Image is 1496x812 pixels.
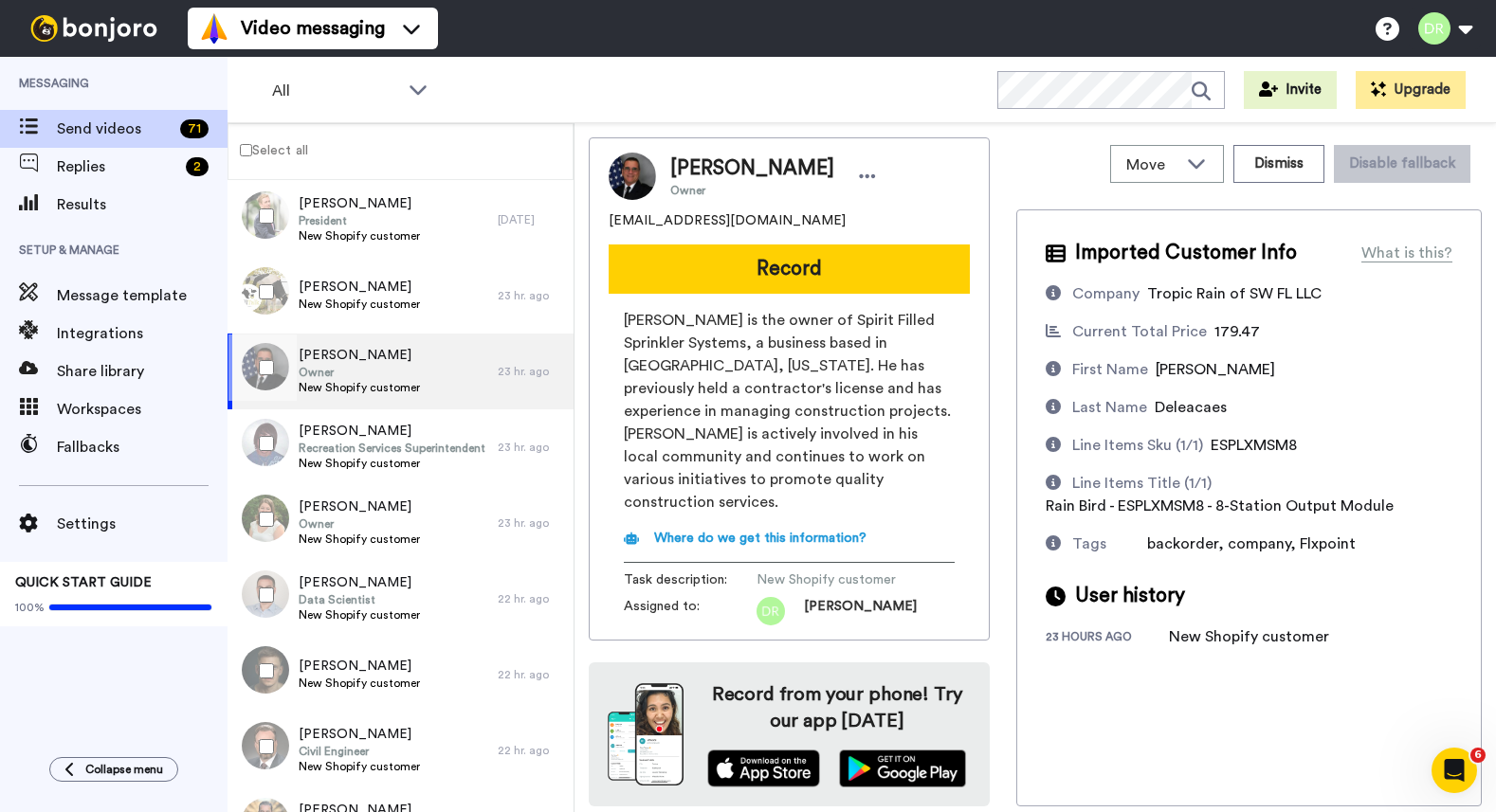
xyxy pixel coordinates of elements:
label: Select all [228,138,308,161]
div: 23 hr. ago [498,515,564,531]
div: 71 [180,119,209,138]
span: [PERSON_NAME] [299,194,420,213]
div: Last Name [1072,396,1147,419]
input: Select all [240,144,252,156]
div: Company [1072,282,1140,305]
span: Settings [57,513,228,535]
span: Deleacaes [1155,400,1227,415]
span: New Shopify customer [299,607,420,623]
span: New Shopify customer [299,676,420,691]
span: Imported Customer Info [1075,239,1297,267]
span: [PERSON_NAME] [299,573,420,592]
div: 23 hours ago [1046,629,1169,648]
span: Task description : [624,570,757,589]
span: [EMAIL_ADDRESS][DOMAIN_NAME] [609,211,846,230]
button: Upgrade [1356,71,1466,109]
span: QUICK START GUIDE [15,576,152,589]
div: Line Items Title (1/1) [1072,472,1212,495]
span: All [272,80,399,102]
span: New Shopify customer [299,297,420,312]
span: 6 [1470,748,1486,763]
div: What is this? [1361,242,1452,264]
span: [PERSON_NAME] [299,725,420,744]
span: [PERSON_NAME] is the owner of Spirit Filled Sprinkler Systems, a business based in [GEOGRAPHIC_DA... [624,309,955,514]
span: Move [1126,153,1177,176]
div: 2 [186,157,209,176]
img: download [608,683,684,785]
span: [PERSON_NAME] [670,154,834,183]
span: User history [1075,582,1185,610]
div: Current Total Price [1072,320,1207,343]
div: New Shopify customer [1169,625,1329,648]
span: Message template [57,284,228,307]
span: [PERSON_NAME] [804,597,917,625]
img: dr.png [757,597,785,625]
div: 23 hr. ago [498,364,564,379]
span: Assigned to: [624,597,757,625]
span: [PERSON_NAME] [299,497,420,516]
span: New Shopify customer [299,532,420,547]
div: 22 hr. ago [498,591,564,606]
span: Civil Engineer [299,744,420,759]
span: Tropic Rain of SW FL LLC [1147,286,1322,301]
span: Video messaging [241,15,385,42]
span: Owner [299,516,420,532]
div: Line Items Sku (1/1) [1072,434,1203,457]
button: Dismiss [1233,145,1324,183]
span: backorder, company, Flxpoint [1147,536,1356,551]
img: Image of Patrick Deleacaes [609,153,656,200]
div: 23 hr. ago [498,288,564,303]
span: [PERSON_NAME] [299,657,420,676]
span: ESPLXMSM8 [1211,438,1297,453]
span: Where do we get this information? [654,532,867,545]
h4: Record from your phone! Try our app [DATE] [702,681,971,734]
div: Tags [1072,532,1106,555]
span: Rain Bird - ESPLXMSM8 - 8-Station Output Module [1046,498,1394,514]
span: [PERSON_NAME] [299,422,485,441]
span: New Shopify customer [299,759,420,774]
span: Fallbacks [57,436,228,459]
iframe: Intercom live chat [1432,748,1477,793]
button: Disable fallback [1334,145,1470,183]
button: Record [609,244,970,294]
span: Owner [299,365,420,380]
span: [PERSON_NAME] [299,346,420,365]
span: Integrations [57,322,228,345]
img: bj-logo-header-white.svg [23,15,165,42]
span: Replies [57,155,178,178]
button: Invite [1244,71,1337,109]
div: 22 hr. ago [498,743,564,758]
span: President [299,213,420,228]
span: Owner [670,183,834,198]
span: Workspaces [57,398,228,421]
img: vm-color.svg [199,13,229,44]
span: 179.47 [1214,324,1260,339]
div: 23 hr. ago [498,440,564,455]
span: [PERSON_NAME] [299,278,420,297]
span: New Shopify customer [299,456,485,471]
div: [DATE] [498,212,564,227]
img: playstore [839,749,967,787]
span: Data Scientist [299,592,420,607]
div: 22 hr. ago [498,667,564,682]
span: New Shopify customer [299,380,420,395]
span: Share library [57,360,228,383]
button: Collapse menu [49,757,178,782]
span: New Shopify customer [299,228,420,244]
div: First Name [1072,358,1148,381]
img: appstore [707,749,820,787]
span: [PERSON_NAME] [1156,362,1275,377]
span: New Shopify customer [757,570,937,589]
span: Results [57,193,228,216]
span: Recreation Services Superintendent [299,441,485,456]
span: 100% [15,600,45,615]
span: Collapse menu [85,762,163,777]
span: Send videos [57,117,173,140]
